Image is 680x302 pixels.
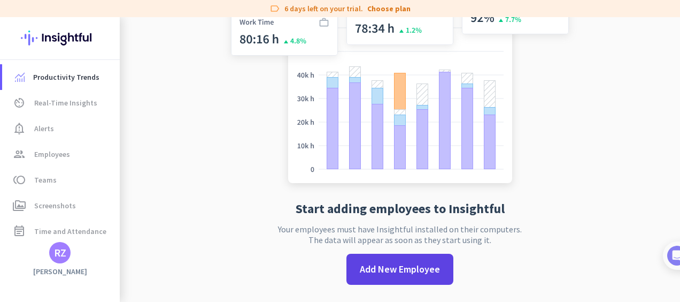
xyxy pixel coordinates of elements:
span: Alerts [34,122,54,135]
div: RZ [54,247,66,258]
span: Screenshots [34,199,76,212]
a: Choose plan [367,3,411,14]
a: event_noteTime and Attendance [2,218,120,244]
img: Insightful logo [21,17,99,59]
span: Teams [34,173,57,186]
button: Add New Employee [346,254,453,285]
a: tollTeams [2,167,120,193]
img: menu-item [15,72,25,82]
a: perm_mediaScreenshots [2,193,120,218]
i: event_note [13,225,26,238]
a: av_timerReal-Time Insights [2,90,120,116]
i: notification_important [13,122,26,135]
i: perm_media [13,199,26,212]
i: av_timer [13,96,26,109]
span: Add New Employee [360,262,440,276]
a: groupEmployees [2,141,120,167]
h2: Start adding employees to Insightful [296,202,505,215]
i: group [13,148,26,161]
i: toll [13,173,26,186]
i: label [269,3,280,14]
span: Time and Attendance [34,225,106,238]
a: menu-itemProductivity Trends [2,64,120,90]
p: Your employees must have Insightful installed on their computers. The data will appear as soon as... [278,224,522,245]
a: notification_importantAlerts [2,116,120,141]
span: Employees [34,148,70,161]
span: Real-Time Insights [34,96,97,109]
span: Productivity Trends [33,71,99,84]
